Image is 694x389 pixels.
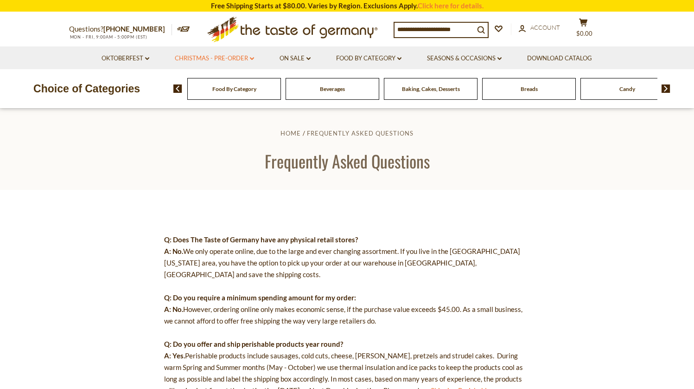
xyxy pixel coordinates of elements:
[175,53,254,64] a: Christmas - PRE-ORDER
[521,85,538,92] a: Breads
[164,305,183,313] strong: A: No.
[212,85,256,92] a: Food By Category
[164,247,183,255] strong: A: No.
[69,34,148,39] span: MON - FRI, 9:00AM - 5:00PM (EST)
[402,85,460,92] a: Baking, Cakes, Desserts
[164,293,356,302] strong: Q: Do you require a minimum spending amount for my order:
[29,150,665,171] h1: Frequently Asked Questions
[619,85,635,92] a: Candy
[336,53,401,64] a: Food By Category
[164,235,358,244] strong: Q: Does The Taste of Germany have any physical retail stores?
[69,23,172,35] p: Questions?
[164,340,343,348] strong: Q: Do you offer and ship perishable products year round?
[103,25,165,33] a: [PHONE_NUMBER]
[662,84,670,93] img: next arrow
[173,84,182,93] img: previous arrow
[280,130,301,137] a: Home
[570,18,598,41] button: $0.00
[530,24,560,31] span: Account
[164,351,185,360] strong: A: Yes.
[320,85,345,92] a: Beverages
[519,23,560,33] a: Account
[418,1,484,10] a: Click here for details.
[427,53,502,64] a: Seasons & Occasions
[280,53,311,64] a: On Sale
[576,30,592,37] span: $0.00
[527,53,592,64] a: Download Catalog
[102,53,149,64] a: Oktoberfest
[307,130,414,137] a: Frequently Asked Questions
